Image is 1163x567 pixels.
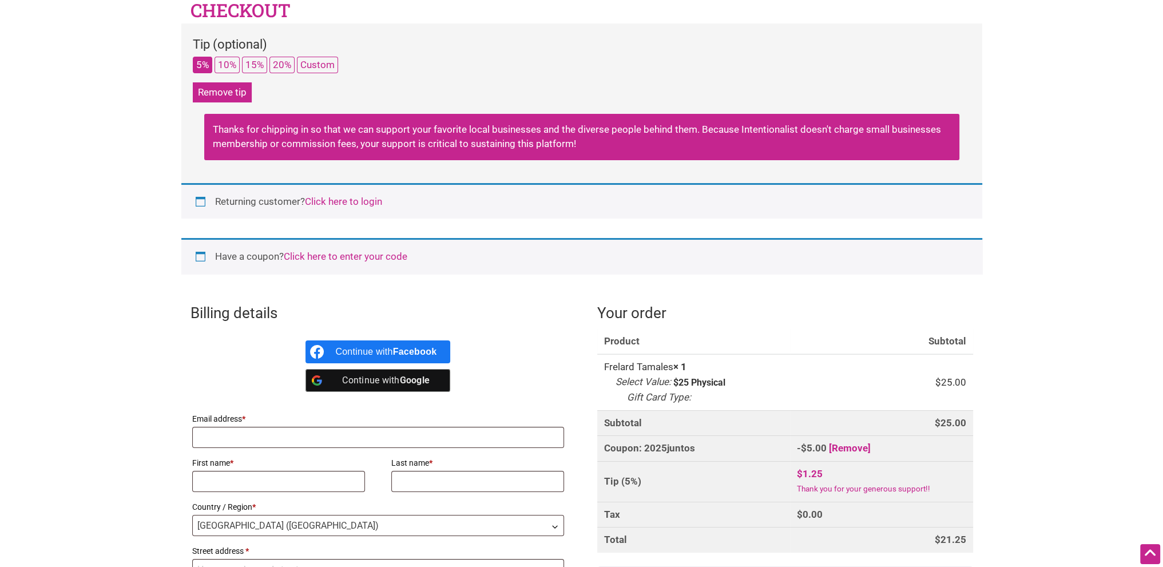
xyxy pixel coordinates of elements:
a: Click here to login [305,196,382,207]
span: $ [935,417,940,429]
div: Thanks for chipping in so that we can support your favorite local businesses and the diverse peop... [204,114,959,160]
th: Coupon: 2025juntos [597,435,790,461]
h3: Your order [597,303,973,323]
div: Returning customer? [181,183,982,219]
span: Country / Region [192,515,565,536]
td: Frelard Tamales [597,354,790,410]
span: $ [797,509,803,520]
p: Physical [691,378,725,387]
strong: × 1 [673,361,686,372]
button: 15% [242,57,267,73]
th: Subtotal [790,329,973,355]
div: Tip (optional) [193,35,971,57]
bdi: 25.00 [935,417,966,429]
span: $ [935,376,941,388]
button: Remove tip [193,82,252,102]
button: Custom [297,57,338,73]
div: Continue with [335,340,436,363]
b: Google [400,375,430,386]
label: Street address [192,543,565,559]
span: $ [801,442,807,454]
span: 5.00 [801,442,827,454]
a: Continue with <b>Facebook</b> [305,340,450,363]
span: United States (US) [193,516,564,536]
label: First name [192,455,366,471]
a: Continue with <b>Google</b> [305,369,450,392]
a: Enter your coupon code [284,251,407,262]
th: Total [597,527,790,553]
label: Country / Region [192,499,565,515]
div: Scroll Back to Top [1140,544,1160,564]
button: 5% [193,57,212,73]
div: Continue with [335,369,436,392]
small: Thank you for your generous support!! [797,484,930,493]
bdi: 1.25 [797,468,823,479]
button: 10% [215,57,240,73]
b: Facebook [393,347,437,356]
bdi: 21.25 [935,534,966,545]
bdi: 25.00 [935,376,966,388]
th: Tip (5%) [597,461,790,502]
span: $ [935,534,940,545]
h3: Billing details [190,303,566,323]
span: $ [797,468,803,479]
button: 20% [269,57,295,73]
bdi: 0.00 [797,509,823,520]
td: - [790,435,973,461]
label: Last name [391,455,565,471]
th: Product [597,329,790,355]
dt: Gift Card Type: [627,390,691,405]
th: Subtotal [597,410,790,436]
label: Email address [192,411,565,427]
dt: Select Value: [616,375,671,390]
p: $25 [673,378,689,387]
div: Have a coupon? [181,238,982,274]
th: Tax [597,502,790,528]
a: Remove 2025juntos coupon [829,442,871,454]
